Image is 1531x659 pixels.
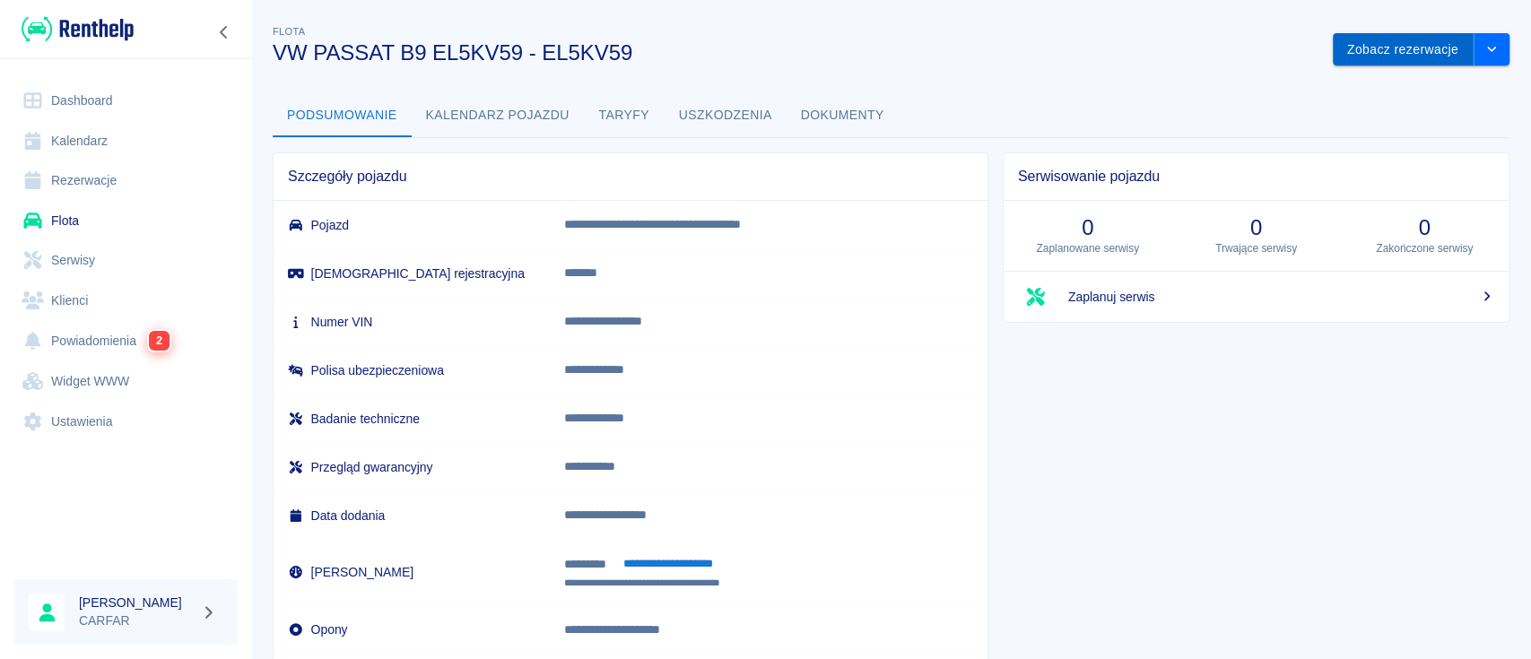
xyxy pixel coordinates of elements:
span: Zaplanuj serwis [1068,288,1494,307]
a: Serwisy [14,240,238,281]
button: Kalendarz pojazdu [412,94,584,137]
h3: 0 [1018,215,1158,240]
h6: Polisa ubezpieczeniowa [288,361,535,379]
a: 0Trwające serwisy [1172,201,1341,271]
h6: [PERSON_NAME] [288,563,535,581]
button: Taryfy [584,94,665,137]
h3: VW PASSAT B9 EL5KV59 - EL5KV59 [273,40,1318,65]
p: CARFAR [79,611,194,630]
span: Szczegóły pojazdu [288,168,973,186]
a: Ustawienia [14,402,238,442]
button: Uszkodzenia [665,94,787,137]
p: Zakończone serwisy [1354,240,1494,256]
button: Zwiń nawigację [211,21,238,44]
h6: Pojazd [288,216,535,234]
h6: Przegląd gwarancyjny [288,458,535,476]
h3: 0 [1187,215,1327,240]
span: 2 [149,331,170,351]
a: Powiadomienia2 [14,320,238,361]
img: Renthelp logo [22,14,134,44]
p: Trwające serwisy [1187,240,1327,256]
p: Zaplanowane serwisy [1018,240,1158,256]
a: 0Zakończone serwisy [1340,201,1509,271]
h6: Opony [288,620,535,638]
span: Serwisowanie pojazdu [1018,168,1494,186]
a: Dashboard [14,81,238,121]
a: 0Zaplanowane serwisy [1004,201,1172,271]
button: Dokumenty [787,94,899,137]
h6: Badanie techniczne [288,410,535,428]
h6: Numer VIN [288,313,535,331]
a: Flota [14,201,238,241]
h3: 0 [1354,215,1494,240]
span: Flota [273,26,305,37]
a: Rezerwacje [14,160,238,201]
button: Zobacz rezerwacje [1333,33,1474,66]
a: Zaplanuj serwis [1004,272,1509,322]
h6: [DEMOGRAPHIC_DATA] rejestracyjna [288,264,535,282]
a: Kalendarz [14,121,238,161]
h6: Data dodania [288,507,535,525]
a: Widget WWW [14,361,238,402]
a: Renthelp logo [14,14,134,44]
button: Podsumowanie [273,94,412,137]
button: drop-down [1474,33,1509,66]
a: Klienci [14,281,238,321]
h6: [PERSON_NAME] [79,594,194,611]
